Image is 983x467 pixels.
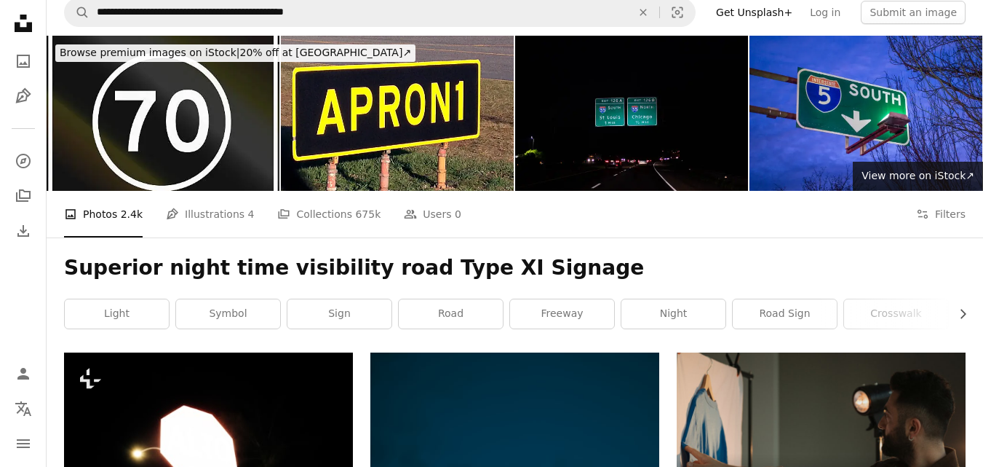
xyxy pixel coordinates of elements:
[801,1,849,24] a: Log in
[9,47,38,76] a: Photos
[9,394,38,423] button: Language
[9,146,38,176] a: Explore
[853,162,983,191] a: View more on iStock↗
[621,299,725,329] a: night
[60,47,239,58] span: Browse premium images on iStock |
[861,1,966,24] button: Submit an image
[9,429,38,458] button: Menu
[404,191,461,238] a: Users 0
[64,255,966,281] h1: Superior night time visibility road Type XI Signage
[861,170,974,181] span: View more on iStock ↗
[515,36,748,191] img: Interstate 55 Directional Road Signs for St Louis and Chicago
[749,36,982,191] img: Interstate 5 South Road Traffic Sign Close-up Pointing Downwards
[399,299,503,329] a: road
[707,1,801,24] a: Get Unsplash+
[510,299,614,329] a: freeway
[9,181,38,211] a: Collections
[47,36,279,191] img: Metric Night Speed Limit Sign
[65,299,169,329] a: light
[355,206,381,222] span: 675k
[733,299,837,329] a: road sign
[950,299,966,329] button: scroll list to the right
[176,299,280,329] a: symbol
[9,359,38,388] a: Log in / Sign up
[9,216,38,246] a: Download History
[287,299,391,329] a: sign
[455,206,461,222] span: 0
[277,191,381,238] a: Collections 675k
[47,36,424,71] a: Browse premium images on iStock|20% off at [GEOGRAPHIC_DATA]↗
[166,191,254,238] a: Illustrations 4
[281,36,514,191] img: Objects
[9,82,38,111] a: Illustrations
[916,191,966,238] button: Filters
[844,299,948,329] a: crosswalk
[248,206,255,222] span: 4
[64,442,353,455] a: A bright stop sign at night.
[60,47,411,58] span: 20% off at [GEOGRAPHIC_DATA] ↗
[9,9,38,41] a: Home — Unsplash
